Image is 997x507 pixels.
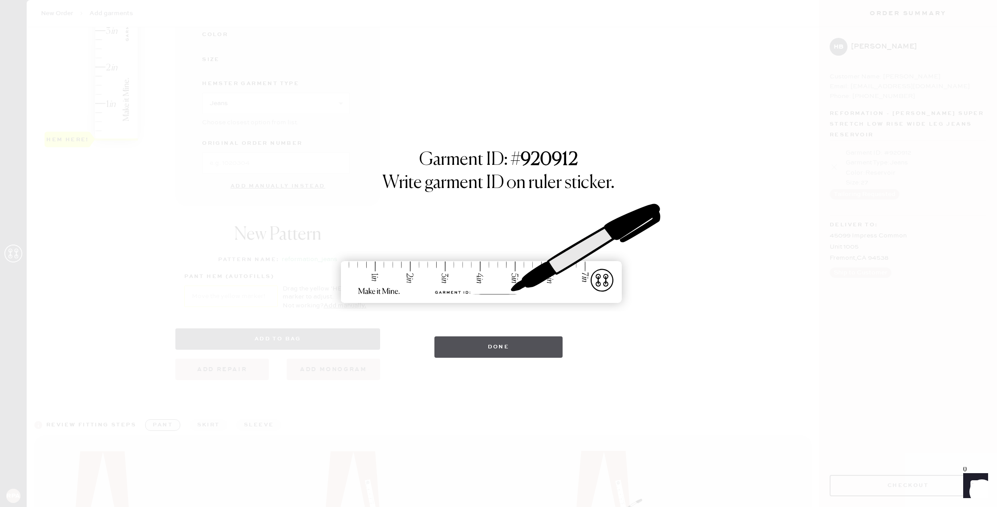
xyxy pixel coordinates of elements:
button: Done [434,336,563,358]
strong: 920912 [521,151,578,169]
h1: Garment ID: # [419,149,578,172]
h1: Write garment ID on ruler sticker. [382,172,615,194]
img: ruler-sticker-sharpie.svg [332,180,665,327]
iframe: Front Chat [955,467,993,505]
